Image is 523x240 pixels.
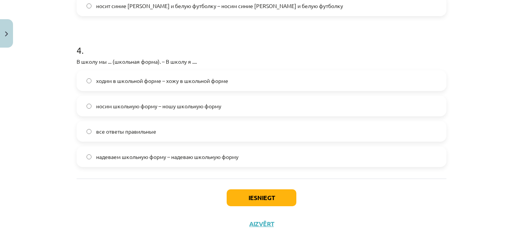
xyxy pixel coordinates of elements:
[96,2,343,10] span: носит синие [PERSON_NAME] и белую футболку – носим синие [PERSON_NAME] и белую футболку
[96,102,221,110] span: носим школьную форму – ношу школьную форму
[77,58,446,66] p: В школу мы ... (школьная форма). – В школу я ....
[96,153,239,161] span: надеваем школьную форму – надеваю школьную форму
[5,31,8,36] img: icon-close-lesson-0947bae3869378f0d4975bcd49f059093ad1ed9edebbc8119c70593378902aed.svg
[77,31,446,55] h1: 4 .
[87,129,92,134] input: все ответы правильные
[87,3,92,8] input: носит синие [PERSON_NAME] и белую футболку – носим синие [PERSON_NAME] и белую футболку
[227,189,296,206] button: Iesniegt
[87,154,92,159] input: надеваем школьную форму – надеваю школьную форму
[96,127,156,136] span: все ответы правильные
[96,77,228,85] span: ходим в школьной форме – хожу в школьной форме
[87,78,92,83] input: ходим в школьной форме – хожу в школьной форме
[87,104,92,109] input: носим школьную форму – ношу школьную форму
[247,220,276,228] button: Aizvērt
